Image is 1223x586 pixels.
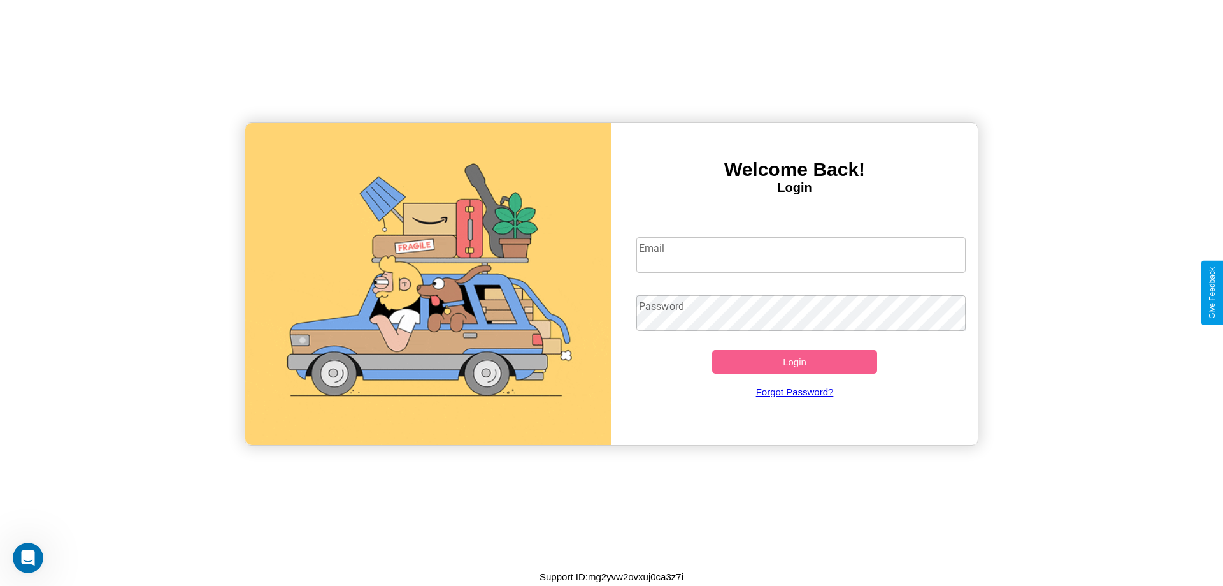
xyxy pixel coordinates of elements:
[1208,267,1217,319] div: Give Feedback
[712,350,877,374] button: Login
[611,180,978,195] h4: Login
[540,568,683,585] p: Support ID: mg2yvw2ovxuj0ca3z7i
[611,159,978,180] h3: Welcome Back!
[630,374,960,410] a: Forgot Password?
[13,543,43,573] iframe: Intercom live chat
[245,123,611,445] img: gif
